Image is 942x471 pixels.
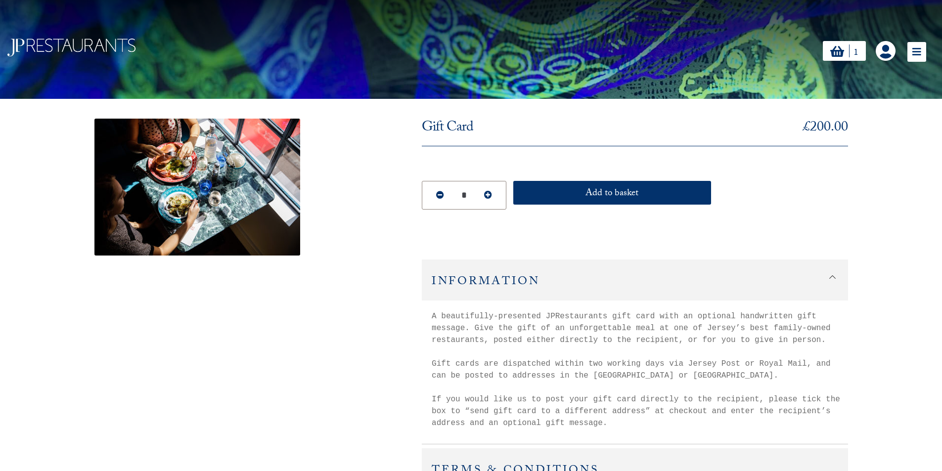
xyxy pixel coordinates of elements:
button: Add to basket [513,181,711,205]
a: 1 [823,41,866,61]
button: Increase Quantity [473,184,503,207]
div: A beautifully-presented JPRestaurants gift card with an optional handwritten gift message. Give t... [422,300,848,429]
span: 1 [854,46,858,57]
input: Quantity [456,187,471,204]
img: logo-final-from-website.png [7,39,135,56]
h1: Gift Card [422,119,473,138]
h2: Information [422,259,848,300]
bdi: 200.00 [803,116,848,140]
span: £ [803,116,810,140]
button: Reduce Quantity [425,184,455,207]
